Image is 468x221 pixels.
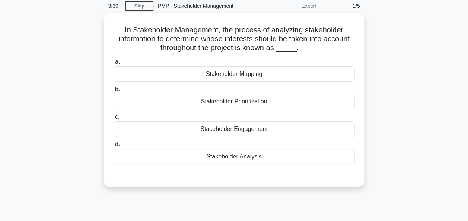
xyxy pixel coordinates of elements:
[125,1,153,11] a: Stop
[114,121,355,137] div: Stakeholder Engagement
[113,25,356,53] h5: In Stakeholder Management, the process of analyzing stakeholder information to determine whose in...
[115,141,120,147] span: d.
[115,113,120,120] span: c.
[114,66,355,82] div: Stakeholder Mapping
[114,94,355,109] div: Stakeholder Prioritization
[115,58,120,65] span: a.
[115,86,120,92] span: b.
[114,149,355,164] div: Stakeholder Analysis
